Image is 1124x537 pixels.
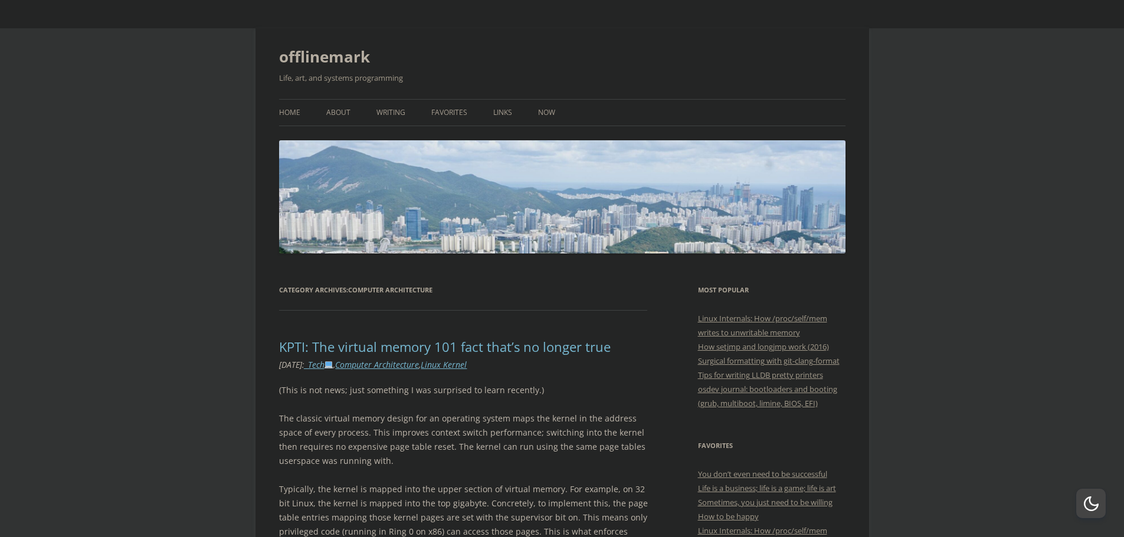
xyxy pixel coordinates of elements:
img: offlinemark [279,140,846,253]
h3: Most Popular [698,283,846,297]
a: Now [538,100,555,126]
p: The classic virtual memory design for an operating system maps the kernel in the address space of... [279,411,648,468]
a: How setjmp and longjmp work (2016) [698,341,829,352]
a: Writing [376,100,405,126]
a: Links [493,100,512,126]
a: Surgical formatting with git-clang-format [698,355,840,366]
a: Linux Internals: How /proc/self/mem writes to unwritable memory [698,313,827,338]
a: Tips for writing LLDB pretty printers [698,370,823,380]
h2: Life, art, and systems programming [279,71,846,85]
a: Favorites [431,100,467,126]
a: Home [279,100,300,126]
a: You don’t even need to be successful [698,469,827,479]
a: osdev journal: bootloaders and booting (grub, multiboot, limine, BIOS, EFI) [698,384,837,408]
p: (This is not news; just something I was surprised to learn recently.) [279,383,648,397]
a: _Tech [304,359,334,370]
h3: Favorites [698,439,846,453]
a: About [326,100,350,126]
a: How to be happy [698,511,759,522]
span: Computer Architecture [348,285,432,294]
a: Sometimes, you just need to be willing [698,497,833,508]
i: : , , [279,359,467,370]
a: Linux Kernel [421,359,467,370]
a: offlinemark [279,42,370,71]
a: KPTI: The virtual memory 101 fact that’s no longer true [279,338,611,355]
a: Computer Architecture [335,359,419,370]
img: 💻 [325,360,333,368]
h1: Category Archives: [279,283,648,297]
time: [DATE] [279,359,302,370]
a: Life is a business; life is a game; life is art [698,483,836,493]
